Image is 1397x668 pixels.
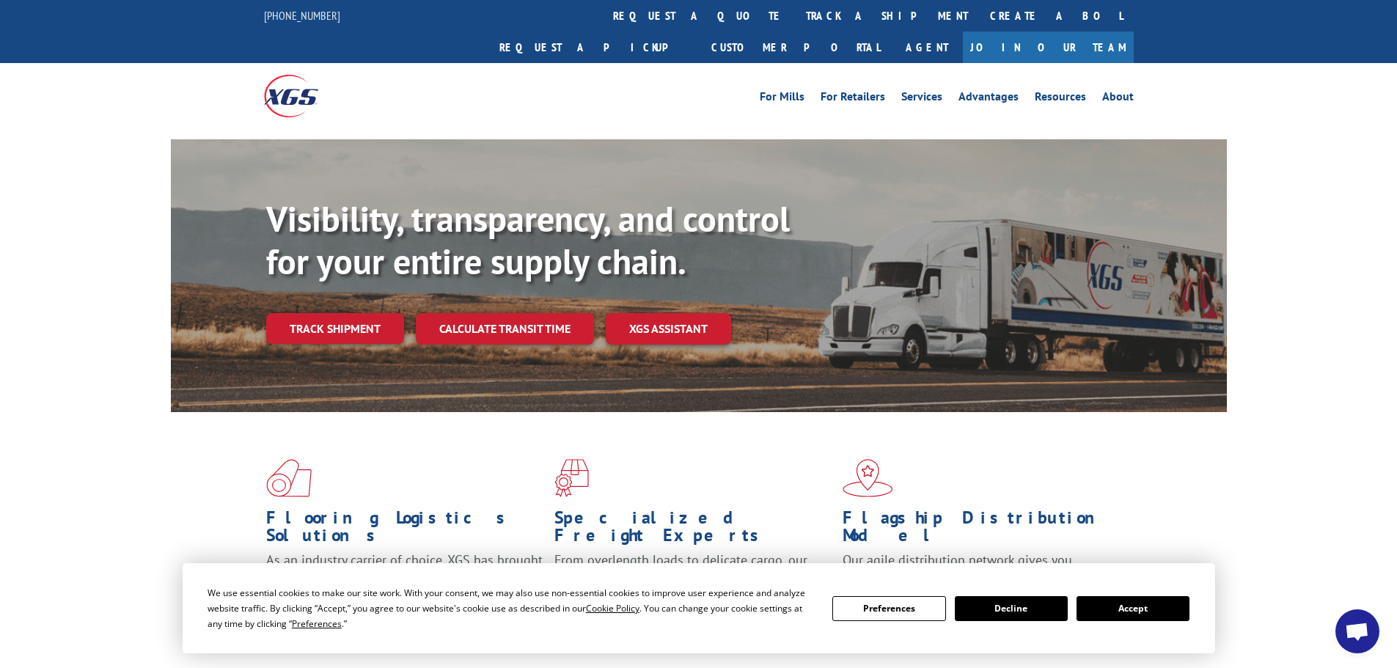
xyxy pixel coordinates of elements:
[963,32,1134,63] a: Join Our Team
[958,91,1019,107] a: Advantages
[843,551,1112,586] span: Our agile distribution network gives you nationwide inventory management on demand.
[266,313,404,344] a: Track shipment
[208,585,815,631] div: We use essential cookies to make our site work. With your consent, we may also use non-essential ...
[1035,91,1086,107] a: Resources
[416,313,594,345] a: Calculate transit time
[955,596,1068,621] button: Decline
[264,8,340,23] a: [PHONE_NUMBER]
[1102,91,1134,107] a: About
[832,596,945,621] button: Preferences
[843,459,893,497] img: xgs-icon-flagship-distribution-model-red
[554,509,832,551] h1: Specialized Freight Experts
[266,509,543,551] h1: Flooring Logistics Solutions
[843,509,1120,551] h1: Flagship Distribution Model
[554,459,589,497] img: xgs-icon-focused-on-flooring-red
[266,459,312,497] img: xgs-icon-total-supply-chain-intelligence-red
[554,551,832,617] p: From overlength loads to delicate cargo, our experienced staff knows the best way to move your fr...
[586,602,639,614] span: Cookie Policy
[891,32,963,63] a: Agent
[292,617,342,630] span: Preferences
[760,91,804,107] a: For Mills
[266,551,543,603] span: As an industry carrier of choice, XGS has brought innovation and dedication to flooring logistics...
[266,196,790,284] b: Visibility, transparency, and control for your entire supply chain.
[183,563,1215,653] div: Cookie Consent Prompt
[1077,596,1189,621] button: Accept
[488,32,700,63] a: Request a pickup
[606,313,731,345] a: XGS ASSISTANT
[700,32,891,63] a: Customer Portal
[901,91,942,107] a: Services
[821,91,885,107] a: For Retailers
[1335,609,1379,653] div: Open chat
